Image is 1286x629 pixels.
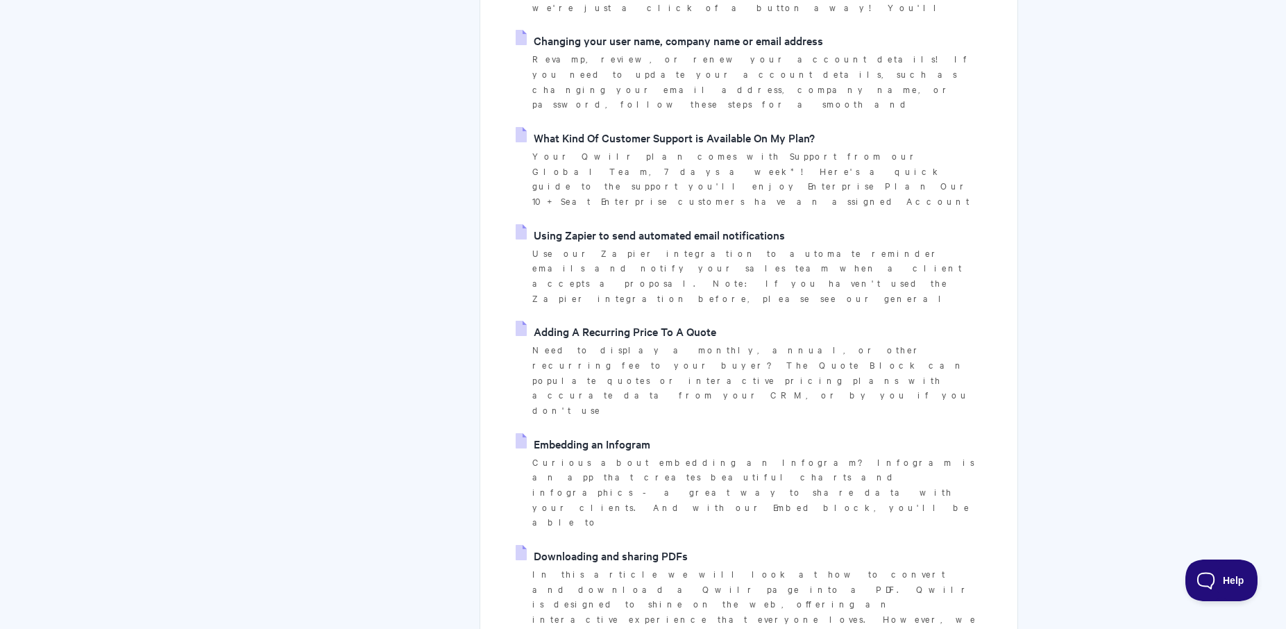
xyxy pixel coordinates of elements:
iframe: Toggle Customer Support [1185,560,1258,601]
p: Revamp, review, or renew your account details! If you need to update your account details, such a... [532,51,982,112]
a: Downloading and sharing PDFs [516,545,688,566]
p: In this article we will look at how to convert and download a Qwilr page into a PDF. Qwilr is des... [532,567,982,627]
p: Need to display a monthly, annual, or other recurring fee to your buyer? The Quote Block can popu... [532,342,982,418]
p: Use our Zapier integration to automate reminder emails and notify your sales team when a client a... [532,246,982,306]
a: Adding A Recurring Price To A Quote [516,321,716,342]
a: Embedding an Infogram [516,433,650,454]
a: Using Zapier to send automated email notifications [516,224,785,245]
a: Changing your user name, company name or email address [516,30,823,51]
p: Curious about embedding an Infogram? Infogram is an app that creates beautiful charts and infogra... [532,455,982,530]
p: Your Qwilr plan comes with Support from our Global Team, 7 days a week*! Here's a quick guide to ... [532,149,982,209]
a: What Kind Of Customer Support is Available On My Plan? [516,127,815,148]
